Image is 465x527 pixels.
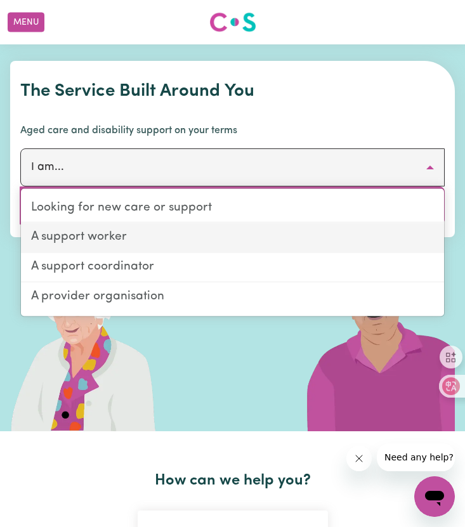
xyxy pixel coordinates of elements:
[21,282,444,311] a: A provider organisation
[21,193,444,223] a: Looking for new care or support
[69,472,396,490] h2: How can we help you?
[21,253,444,283] a: A support coordinator
[20,81,445,103] h1: The Service Built Around You
[414,476,455,517] iframe: 启动消息传送窗口的按钮
[377,443,455,471] iframe: 来自公司的消息
[20,148,445,186] button: I am...
[209,11,256,34] img: Careseekers logo
[20,188,445,316] div: I am...
[21,223,444,253] a: A support worker
[20,123,445,138] p: Aged care and disability support on your terms
[346,446,372,471] iframe: 关闭消息
[209,8,256,37] a: Careseekers logo
[20,186,445,224] button: Get Started
[8,13,44,32] button: Menu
